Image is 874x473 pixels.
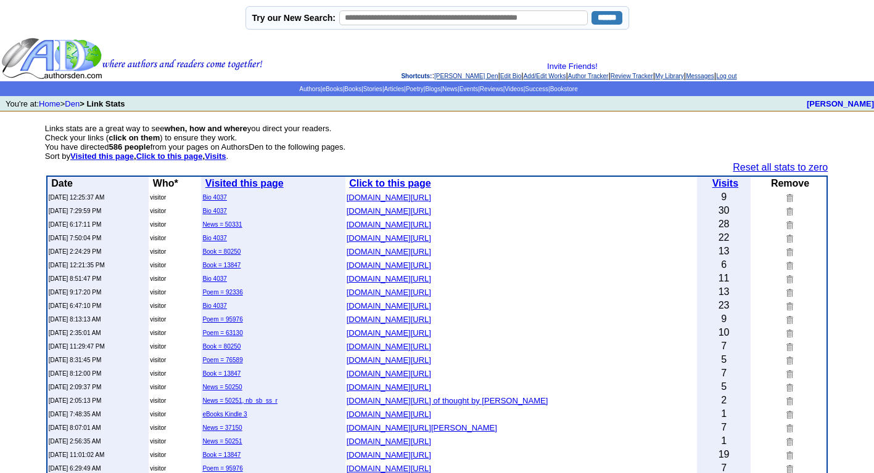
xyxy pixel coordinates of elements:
[697,312,751,326] td: 9
[784,423,793,432] img: Remove this link
[697,380,751,394] td: 5
[150,194,166,201] font: visitor
[347,328,431,338] font: [DOMAIN_NAME][URL]
[784,437,793,446] img: Remove this link
[784,382,793,392] img: Remove this link
[697,448,751,461] td: 19
[784,464,793,473] img: Remove this link
[49,384,101,390] font: [DATE] 2:09:37 PM
[202,221,242,228] a: News = 50331
[784,410,793,419] img: Remove this link
[347,313,431,324] a: [DOMAIN_NAME][URL]
[384,86,404,92] a: Articles
[697,272,751,285] td: 11
[363,86,382,92] a: Stories
[697,434,751,448] td: 1
[202,384,242,390] a: News = 50250
[347,193,431,202] font: [DOMAIN_NAME][URL]
[784,369,793,378] img: Remove this link
[697,258,751,272] td: 6
[49,451,104,458] font: [DATE] 11:01:02 AM
[347,315,431,324] font: [DOMAIN_NAME][URL]
[49,194,104,201] font: [DATE] 12:25:37 AM
[51,178,73,188] b: Date
[202,370,241,377] a: Book = 13847
[784,450,793,459] img: Remove this link
[347,220,431,229] font: [DOMAIN_NAME][URL]
[150,397,166,404] font: visitor
[49,275,101,282] font: [DATE] 8:51:47 PM
[202,248,241,255] a: Book = 80250
[39,99,60,108] a: Home
[347,341,431,351] a: [DOMAIN_NAME][URL]
[202,289,242,296] a: Poem = 92336
[150,370,166,377] font: visitor
[807,99,874,108] a: [PERSON_NAME]
[150,208,166,214] font: visitor
[202,465,242,472] a: Poem = 95976
[6,99,125,108] font: You're at: >
[347,381,431,392] a: [DOMAIN_NAME][URL]
[697,339,751,353] td: 7
[697,285,751,299] td: 13
[771,178,809,188] b: Remove
[49,248,101,255] font: [DATE] 2:24:29 PM
[480,86,503,92] a: Reviews
[347,301,431,310] font: [DOMAIN_NAME][URL]
[265,62,873,80] div: : | | | | | | |
[347,408,431,419] a: [DOMAIN_NAME][URL]
[202,302,226,309] a: Bio 4037
[49,370,101,377] font: [DATE] 8:12:00 PM
[70,152,136,161] b: ,
[697,204,751,217] td: 30
[550,86,578,92] a: Bookstore
[347,274,431,283] font: [DOMAIN_NAME][URL]
[712,178,738,188] a: Visits
[150,316,166,323] font: visitor
[784,206,793,216] img: Remove this link
[401,73,432,79] span: Shortcuts:
[547,62,598,71] a: Invite Friends!
[697,245,751,258] td: 13
[784,193,793,202] img: Remove this link
[49,424,101,431] font: [DATE] 8:07:01 AM
[344,86,361,92] a: Books
[136,152,203,161] a: Click to this page
[347,219,431,229] a: [DOMAIN_NAME][URL]
[1,37,263,80] img: header_logo2.gif
[347,422,497,432] a: [DOMAIN_NAME][URL][PERSON_NAME]
[784,355,793,365] img: Remove this link
[202,194,226,201] a: Bio 4037
[347,206,431,216] font: [DOMAIN_NAME][URL]
[784,288,793,297] img: Remove this link
[784,233,793,243] img: Remove this link
[150,262,166,269] font: visitor
[347,354,431,365] a: [DOMAIN_NAME][URL]
[347,449,431,459] a: [DOMAIN_NAME][URL]
[150,329,166,336] font: visitor
[49,357,101,363] font: [DATE] 8:31:45 PM
[697,217,751,231] td: 28
[784,274,793,283] img: Remove this link
[347,205,431,216] a: [DOMAIN_NAME][URL]
[347,437,431,446] font: [DOMAIN_NAME][URL]
[784,220,793,229] img: Remove this link
[347,247,431,256] font: [DOMAIN_NAME][URL]
[697,394,751,407] td: 2
[150,451,166,458] font: visitor
[347,368,431,378] a: [DOMAIN_NAME][URL]
[347,435,431,446] a: [DOMAIN_NAME][URL]
[205,178,284,188] a: Visited this page
[347,355,431,365] font: [DOMAIN_NAME][URL]
[434,73,498,79] a: [PERSON_NAME] Den
[150,424,166,431] font: visitor
[347,233,431,243] font: [DOMAIN_NAME][URL]
[49,411,101,418] font: [DATE] 7:48:35 AM
[49,397,101,404] font: [DATE] 2:05:13 PM
[347,463,431,473] a: [DOMAIN_NAME][URL]
[202,411,247,418] a: eBooks Kindle 3
[697,421,751,434] td: 7
[784,396,793,405] img: Remove this link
